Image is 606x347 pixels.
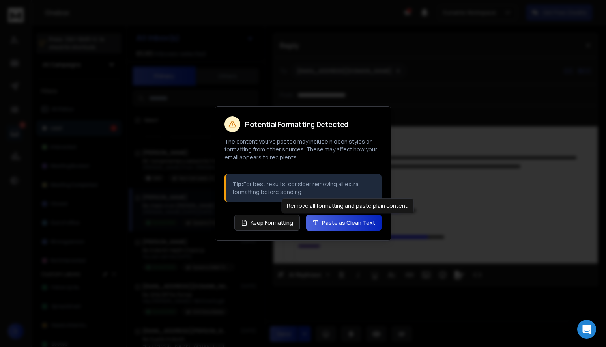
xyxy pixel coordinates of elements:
[577,320,596,339] div: Open Intercom Messenger
[232,180,375,196] p: For best results, consider removing all extra formatting before sending.
[306,215,382,231] button: Paste as Clean Text
[224,138,382,161] p: The content you've pasted may include hidden styles or formatting from other sources. These may a...
[245,121,348,128] h2: Potential Formatting Detected
[282,198,414,213] div: Remove all formatting and paste plain content.
[234,215,300,231] button: Keep Formatting
[232,180,243,188] strong: Tip:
